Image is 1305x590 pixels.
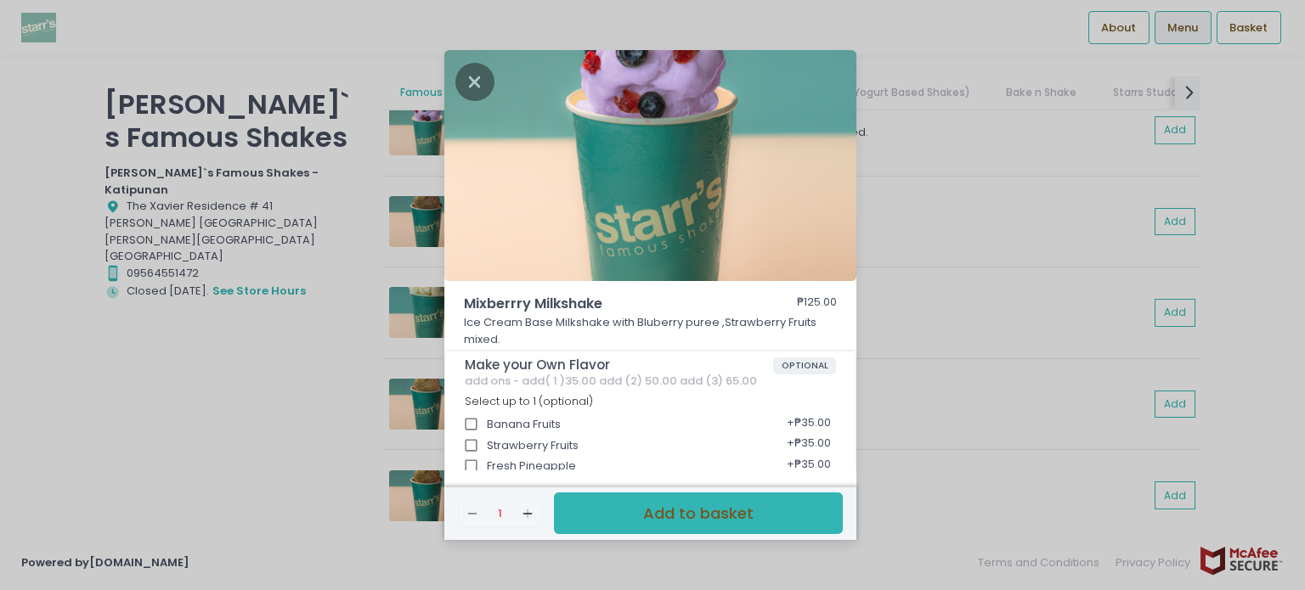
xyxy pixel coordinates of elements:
[464,294,744,314] span: Mixberrry Milkshake
[781,430,836,462] div: + ₱35.00
[465,374,837,388] div: add ons - add( 1 )35.00 add (2) 50.00 add (3) 65.00
[444,50,856,281] img: Mixberrry Milkshake
[465,357,773,373] span: Make your Own Flavor
[773,357,837,374] span: OPTIONAL
[455,72,494,89] button: Close
[781,408,836,441] div: + ₱35.00
[797,294,837,314] div: ₱125.00
[554,492,843,534] button: Add to basket
[464,314,838,347] p: Ice Cream Base Milkshake with Bluberry puree ,Strawberry Fruits mixed.
[781,450,836,482] div: + ₱35.00
[465,394,593,408] span: Select up to 1 (optional)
